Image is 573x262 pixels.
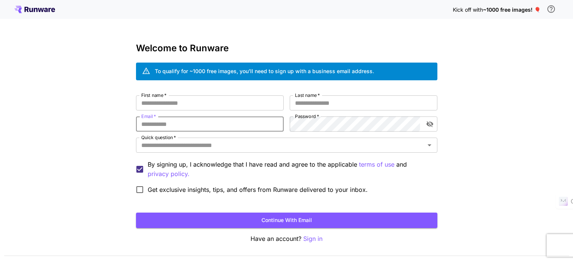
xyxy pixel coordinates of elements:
[295,113,319,120] label: Password
[136,213,437,228] button: Continue with email
[295,92,320,98] label: Last name
[148,169,189,179] p: privacy policy.
[483,6,541,13] span: ~1000 free images! 🎈
[136,43,437,54] h3: Welcome to Runware
[136,234,437,244] p: Have an account?
[155,67,374,75] div: To qualify for ~1000 free images, you’ll need to sign up with a business email address.
[424,140,435,150] button: Open
[141,92,167,98] label: First name
[303,234,322,244] button: Sign in
[148,185,368,194] span: Get exclusive insights, tips, and offers from Runware delivered to your inbox.
[359,160,394,169] button: By signing up, I acknowledge that I have read and agree to the applicable and privacy policy.
[141,113,156,120] label: Email
[359,160,394,169] p: terms of use
[544,2,559,17] button: In order to qualify for free credit, you need to sign up with a business email address and click ...
[141,134,176,141] label: Quick question
[453,6,483,13] span: Kick off with
[423,117,437,131] button: toggle password visibility
[148,169,189,179] button: By signing up, I acknowledge that I have read and agree to the applicable terms of use and
[148,160,431,179] p: By signing up, I acknowledge that I have read and agree to the applicable and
